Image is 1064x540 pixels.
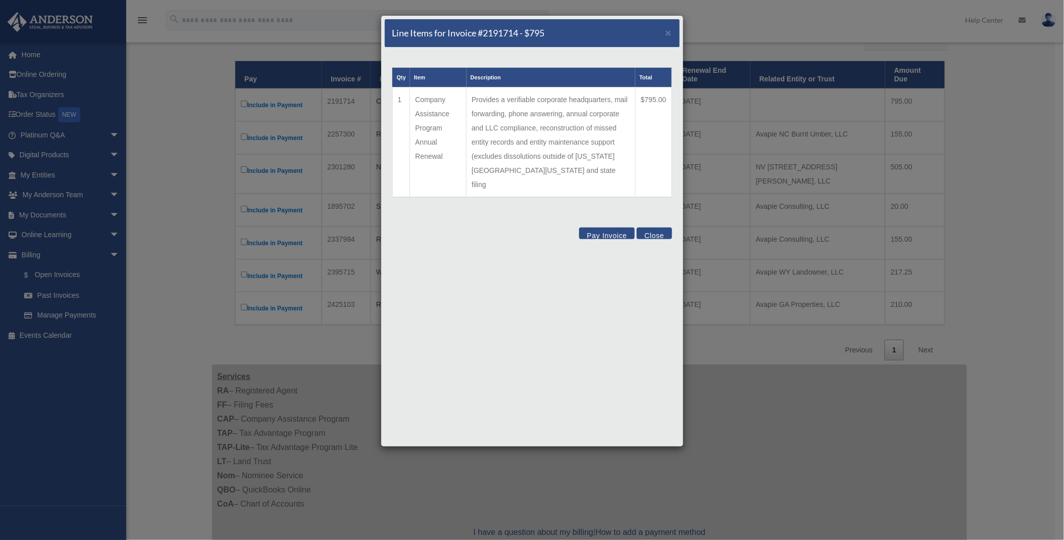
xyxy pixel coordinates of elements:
[666,27,672,38] button: Close
[410,87,467,198] td: Company Assistance Program Annual Renewal
[467,87,636,198] td: Provides a verifiable corporate headquarters, mail forwarding, phone answering, annual corporate ...
[467,68,636,87] th: Description
[410,68,467,87] th: Item
[392,27,545,39] h5: Line Items for Invoice #2191714 - $795
[392,68,410,87] th: Qty
[392,87,410,198] td: 1
[635,87,672,198] td: $795.00
[635,68,672,87] th: Total
[666,27,672,38] span: ×
[579,228,635,239] button: Pay Invoice
[637,228,672,239] button: Close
